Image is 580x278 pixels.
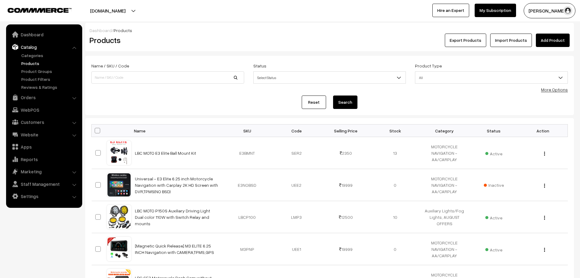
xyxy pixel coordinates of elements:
input: Name / SKU / Code [91,71,244,84]
td: 2350 [321,137,371,169]
a: Staff Management [8,179,80,190]
button: Export Products [445,34,486,47]
td: MOTORCYCLE NAVIGATION - AA/CARPLAY [420,233,469,265]
img: Menu [544,216,545,220]
a: LBC MOTO P150S Auxiliary Driving Light Dual color 110W with Switch Relay and mounts [135,208,210,226]
label: Product Type [415,63,442,69]
a: Catalog [8,42,80,52]
td: 13 [371,137,420,169]
a: Customers [8,117,80,128]
a: LBC MOTO E3 Elite Ball Mount Kit [135,150,196,156]
span: Active [485,213,502,221]
td: 19999 [321,169,371,201]
td: SER2 [272,137,321,169]
div: / [90,27,570,34]
label: Status [253,63,266,69]
a: Reset [302,96,326,109]
td: 0 [371,233,420,265]
a: Dashboard [8,29,80,40]
a: Dashboard [90,28,112,33]
th: Action [518,125,568,137]
a: Add Product [536,34,570,47]
a: [Magnetic Quick Release] M3 ELITE 6.25 INCH Navigation with CAMERA,TPMS,GPS [135,243,214,255]
button: Search [333,96,357,109]
a: Website [8,129,80,140]
td: 10 [371,201,420,233]
img: Menu [544,152,545,156]
td: LBCP100 [223,201,272,233]
h2: Products [90,35,244,45]
span: Products [114,28,132,33]
a: Reports [8,154,80,165]
a: Categories [20,52,80,59]
td: LMP3 [272,201,321,233]
img: Menu [544,184,545,188]
th: Code [272,125,321,137]
span: Select Status [253,71,406,84]
span: Active [485,149,502,157]
span: Select Status [254,72,406,83]
th: Status [469,125,518,137]
a: Orders [8,92,80,103]
label: Name / SKU / Code [91,63,129,69]
a: Apps [8,141,80,152]
a: Product Groups [20,68,80,74]
a: Product Filters [20,76,80,82]
td: UEE2 [272,169,321,201]
th: Name [131,125,223,137]
span: Active [485,245,502,253]
th: SKU [223,125,272,137]
td: MOTORCYCLE NAVIGATION - AA/CARPLAY [420,137,469,169]
a: COMMMERCE [8,6,61,13]
td: 19999 [321,233,371,265]
a: Import Products [490,34,532,47]
img: Menu [544,248,545,252]
td: 0 [371,169,420,201]
span: All [415,72,568,83]
th: Selling Price [321,125,371,137]
a: WebPOS [8,104,80,115]
img: user [563,6,572,15]
a: Reviews & Ratings [20,84,80,90]
a: Settings [8,191,80,202]
button: [PERSON_NAME] [524,3,575,18]
td: E3BMNT [223,137,272,169]
th: Stock [371,125,420,137]
span: Inactive [484,182,504,188]
a: Products [20,60,80,67]
td: MOTORCYCLE NAVIGATION - AA/CARPLAY [420,169,469,201]
button: [DOMAIN_NAME] [69,3,147,18]
td: E3NOBSD [223,169,272,201]
td: 12500 [321,201,371,233]
a: Universal - E3 Elite 6.25 inch Motorcycle Navigation with Carplay 2K HD Screen with DVR,TPMS(NO BSD) [135,176,218,194]
a: More Options [541,87,568,92]
a: Marketing [8,166,80,177]
td: UEE1 [272,233,321,265]
a: Hire an Expert [432,4,469,17]
img: COMMMERCE [8,8,72,13]
span: All [415,71,568,84]
td: M3PNP [223,233,272,265]
th: Category [420,125,469,137]
a: My Subscription [475,4,516,17]
td: Auxiliary Lights/Fog Lights, AUGUST OFFERS [420,201,469,233]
